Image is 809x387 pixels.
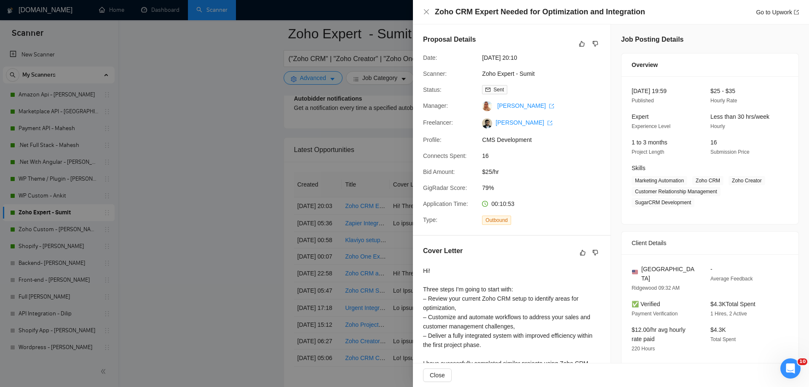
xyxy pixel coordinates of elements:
[423,70,447,77] span: Scanner:
[632,198,694,207] span: SugarCRM Development
[632,113,648,120] span: Expert
[423,184,467,191] span: GigRadar Score:
[482,183,608,192] span: 79%
[590,248,600,258] button: dislike
[423,8,430,16] button: Close
[579,40,585,47] span: like
[632,88,667,94] span: [DATE] 19:59
[710,326,726,333] span: $4.3K
[547,120,552,125] span: export
[641,264,697,283] span: [GEOGRAPHIC_DATA]
[592,249,598,256] span: dislike
[577,39,587,49] button: like
[592,40,598,47] span: dislike
[482,167,608,176] span: $25/hr
[482,151,608,160] span: 16
[423,35,476,45] h5: Proposal Details
[710,336,736,342] span: Total Spent
[798,358,807,365] span: 10
[423,152,467,159] span: Connects Spent:
[632,326,686,342] span: $12.00/hr avg hourly rate paid
[482,69,608,78] span: Zoho Expert - Sumit
[578,248,588,258] button: like
[632,176,687,185] span: Marketing Automation
[632,301,660,307] span: ✅ Verified
[423,54,437,61] span: Date:
[780,358,801,379] iframe: Intercom live chat
[580,249,586,256] span: like
[423,86,442,93] span: Status:
[632,346,655,352] span: 220 Hours
[423,368,452,382] button: Close
[710,113,769,120] span: Less than 30 hrs/week
[423,8,430,15] span: close
[482,216,511,225] span: Outbound
[435,7,645,17] h4: Zoho CRM Expert Needed for Optimization and Integration
[632,98,654,104] span: Published
[632,60,658,69] span: Overview
[710,149,750,155] span: Submission Price
[632,311,678,317] span: Payment Verification
[423,136,442,143] span: Profile:
[632,285,680,291] span: Ridgewood 09:32 AM
[423,246,463,256] h5: Cover Letter
[710,139,717,146] span: 16
[710,88,735,94] span: $25 - $35
[485,87,490,92] span: mail
[423,216,437,223] span: Type:
[794,10,799,15] span: export
[423,119,453,126] span: Freelancer:
[482,118,492,128] img: c1PwWP2vUU6cidOHdvZxSzYAz1gH5Mp2LZO_A6DbuWK1e8WvMRiBmXmMxR6joFW5MD
[423,200,468,207] span: Application Time:
[497,102,554,109] a: [PERSON_NAME] export
[621,35,683,45] h5: Job Posting Details
[632,269,638,275] img: 🇺🇸
[430,371,445,380] span: Close
[632,187,721,196] span: Customer Relationship Management
[710,266,713,272] span: -
[491,200,514,207] span: 00:10:53
[482,201,488,207] span: clock-circle
[549,104,554,109] span: export
[482,135,608,144] span: CMS Development
[632,123,670,129] span: Experience Level
[710,276,753,282] span: Average Feedback
[729,176,765,185] span: Zoho Creator
[632,139,667,146] span: 1 to 3 months
[710,98,737,104] span: Hourly Rate
[632,232,788,254] div: Client Details
[632,165,646,171] span: Skills
[710,311,747,317] span: 1 Hires, 2 Active
[710,123,725,129] span: Hourly
[756,9,799,16] a: Go to Upworkexport
[710,301,755,307] span: $4.3K Total Spent
[692,176,723,185] span: Zoho CRM
[423,168,455,175] span: Bid Amount:
[590,39,600,49] button: dislike
[493,87,504,93] span: Sent
[496,119,552,126] a: [PERSON_NAME] export
[632,149,664,155] span: Project Length
[482,53,608,62] span: [DATE] 20:10
[423,102,448,109] span: Manager:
